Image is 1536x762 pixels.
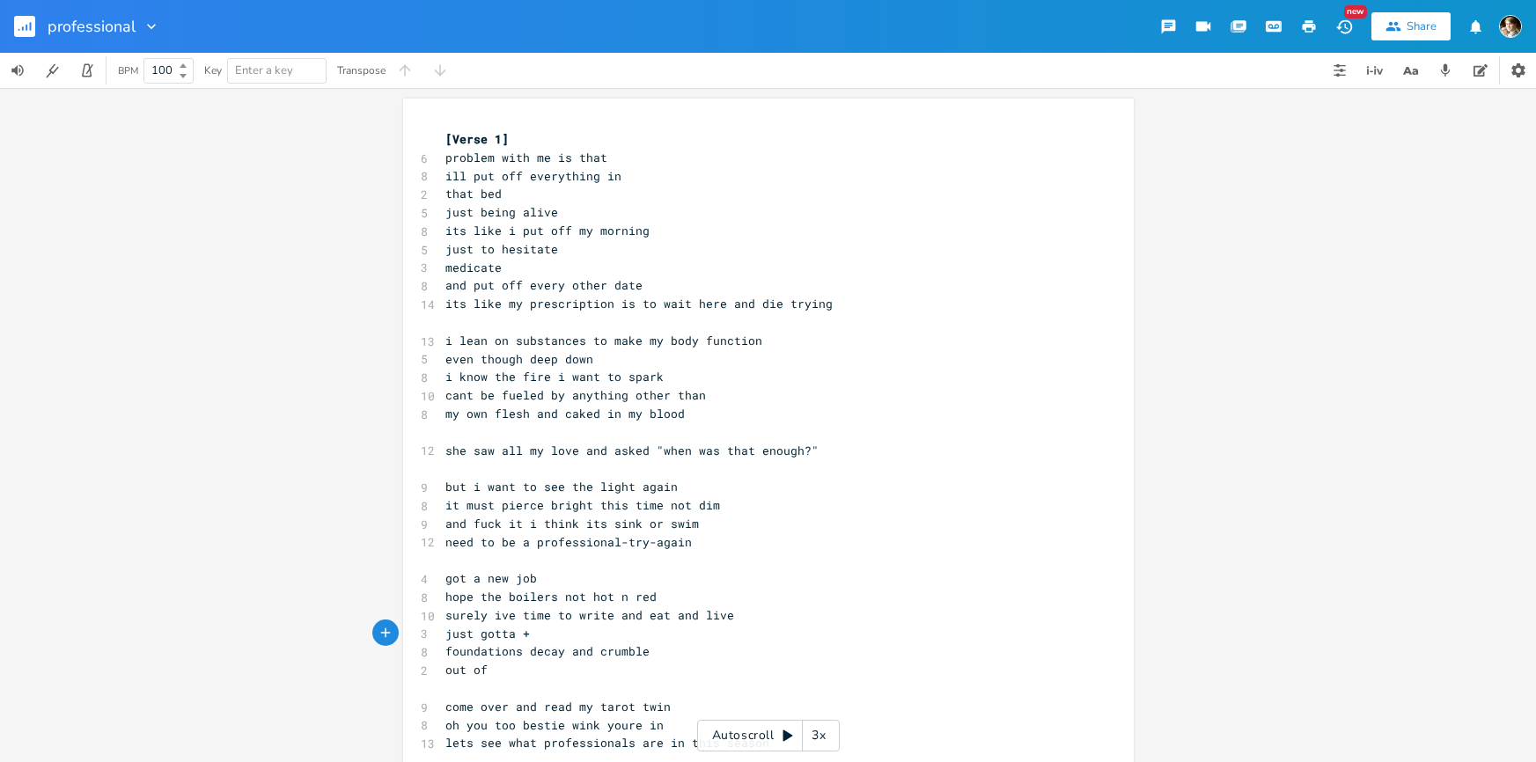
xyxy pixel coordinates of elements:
[204,65,222,76] div: Key
[445,699,671,714] span: come over and read my tarot twin
[445,607,734,623] span: surely ive time to write and eat and live
[445,497,720,513] span: it must pierce bright this time not dim
[445,168,621,184] span: ill put off everything in
[445,589,657,604] span: hope the boilers not hot n red
[445,662,488,678] span: out of
[337,65,386,76] div: Transpose
[445,351,593,367] span: even though deep down
[445,333,762,348] span: i lean on substances to make my body function
[1327,11,1362,42] button: New
[445,296,833,311] span: its like my prescription is to wait here and die trying
[445,406,685,421] span: my own flesh and caked in my blood
[445,643,650,659] span: foundations decay and crumble
[445,570,537,586] span: got a new job
[1499,15,1522,38] img: Robert Wise
[445,387,706,403] span: cant be fueled by anything other than
[445,241,558,257] span: just to hesitate
[445,369,664,385] span: i know the fire i want to spark
[445,717,664,733] span: oh you too bestie wink youre in
[1407,18,1437,34] div: Share
[445,735,769,751] span: lets see what professionals are in this season
[445,260,502,275] span: medicate
[445,479,678,495] span: but i want to see the light again
[445,186,502,201] span: that bed
[235,62,293,78] span: Enter a key
[697,720,840,751] div: Autoscroll
[1344,5,1367,18] div: New
[445,131,509,147] span: [Verse 1]
[445,277,643,293] span: and put off every other date
[445,223,650,238] span: its like i put off my morning
[445,204,558,220] span: just being alive
[445,626,530,641] span: just gotta +
[118,66,138,76] div: BPM
[1371,12,1451,40] button: Share
[445,534,692,550] span: need to be a professional-try-again
[803,720,834,751] div: 3x
[445,443,819,458] span: she saw all my love and asked "when was that enough?"
[445,150,607,165] span: problem with me is that
[48,18,136,34] span: professional
[445,516,699,531] span: and fuck it i think its sink or swim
